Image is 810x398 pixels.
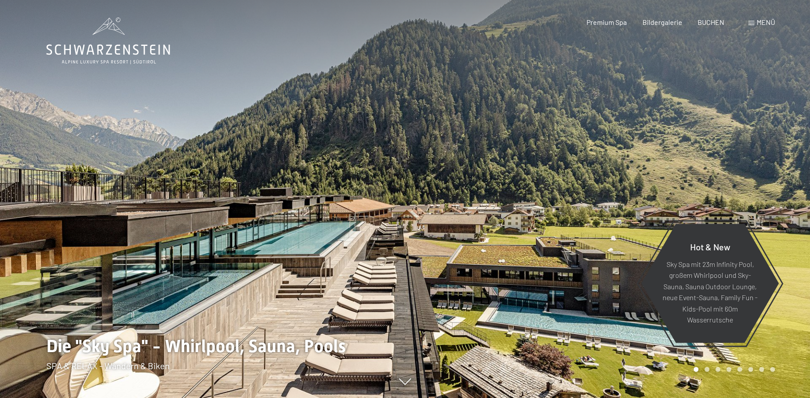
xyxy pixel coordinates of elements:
div: Carousel Page 3 [716,367,720,372]
div: Carousel Page 4 [726,367,731,372]
span: Menü [757,18,775,26]
div: Carousel Page 1 (Current Slide) [694,367,698,372]
a: Bildergalerie [642,18,682,26]
a: Hot & New Sky Spa mit 23m Infinity Pool, großem Whirlpool und Sky-Sauna, Sauna Outdoor Lounge, ne... [641,223,779,343]
div: Carousel Page 7 [759,367,764,372]
a: Premium Spa [587,18,627,26]
div: Carousel Page 8 [770,367,775,372]
div: Carousel Pagination [691,367,775,372]
div: Carousel Page 2 [705,367,709,372]
div: Carousel Page 6 [748,367,753,372]
div: Carousel Page 5 [737,367,742,372]
span: Hot & New [690,241,730,252]
a: BUCHEN [698,18,724,26]
p: Sky Spa mit 23m Infinity Pool, großem Whirlpool und Sky-Sauna, Sauna Outdoor Lounge, neue Event-S... [663,258,758,325]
